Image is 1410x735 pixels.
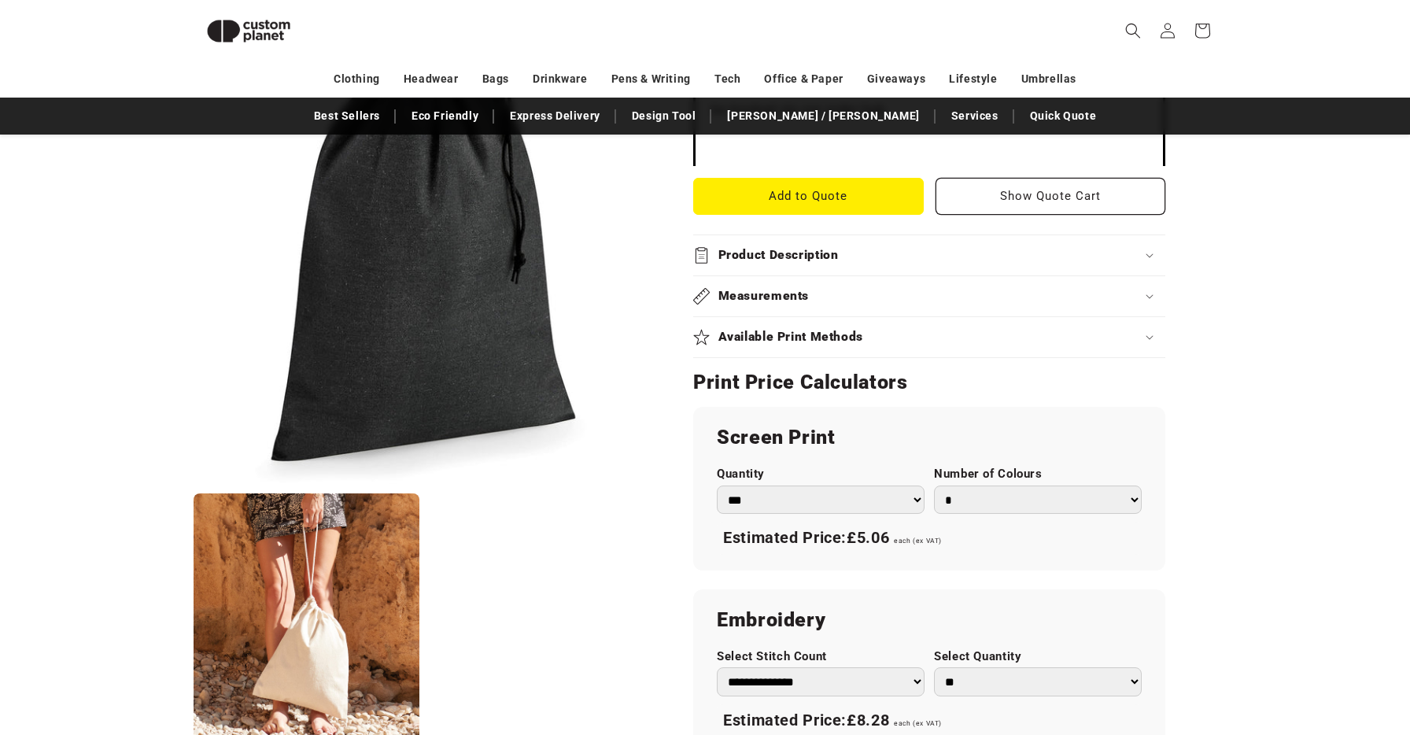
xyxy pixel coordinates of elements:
h2: Embroidery [717,608,1142,633]
a: Office & Paper [764,65,843,93]
summary: Search [1116,13,1150,48]
h2: Print Price Calculators [693,370,1165,395]
a: Bags [482,65,509,93]
summary: Product Description [693,235,1165,275]
a: Umbrellas [1021,65,1076,93]
summary: Measurements [693,276,1165,316]
a: Best Sellers [306,102,388,130]
a: Pens & Writing [611,65,691,93]
a: Services [943,102,1006,130]
a: Eco Friendly [404,102,486,130]
a: Design Tool [624,102,704,130]
label: Quantity [717,467,925,482]
iframe: Customer reviews powered by Trustpilot [711,135,1147,150]
span: each (ex VAT) [894,537,942,545]
a: Headwear [404,65,459,93]
a: Tech [714,65,740,93]
a: Drinkware [533,65,587,93]
button: Show Quote Cart [936,178,1166,215]
span: £5.06 [847,528,889,547]
h2: Screen Print [717,425,1142,450]
a: Lifestyle [949,65,997,93]
a: Quick Quote [1022,102,1105,130]
summary: Available Print Methods [693,317,1165,357]
h2: Available Print Methods [718,329,864,345]
label: Select Quantity [934,649,1142,664]
span: each (ex VAT) [894,719,942,727]
img: Custom Planet [194,6,304,56]
a: [PERSON_NAME] / [PERSON_NAME] [719,102,927,130]
h2: Measurements [718,288,810,305]
button: Add to Quote [693,178,924,215]
a: Express Delivery [502,102,608,130]
iframe: Chat Widget [1140,565,1410,735]
h2: Product Description [718,247,839,264]
label: Select Stitch Count [717,649,925,664]
label: Number of Colours [934,467,1142,482]
span: £8.28 [847,711,889,729]
a: Giveaways [867,65,925,93]
div: Estimated Price: [717,522,1142,555]
a: Clothing [334,65,380,93]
